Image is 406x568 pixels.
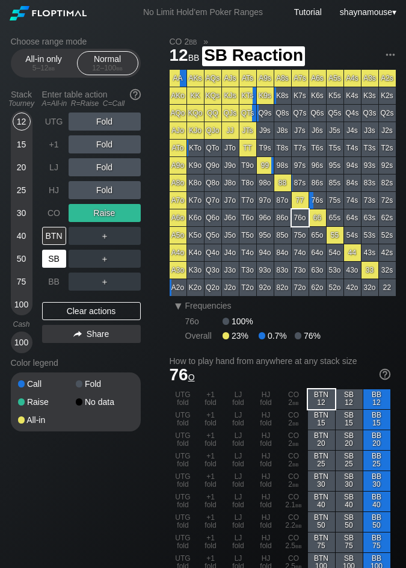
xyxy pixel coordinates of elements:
div: J2s [379,122,396,139]
div: 75s [327,192,343,209]
div: No Limit Hold’em Poker Ranges [125,7,281,20]
div: ATo [170,140,186,156]
div: ＋ [69,250,141,268]
div: LJ fold [225,410,252,430]
div: QQ [205,105,221,122]
div: 95o [257,227,274,244]
div: Q3s [361,105,378,122]
div: T6o [239,209,256,226]
div: UTG fold [170,471,197,491]
div: 23% [223,331,259,341]
span: 12 [168,46,201,66]
img: share.864f2f62.svg [73,331,82,338]
div: LJ fold [225,389,252,409]
div: Q5s [327,105,343,122]
span: 76 [170,365,195,384]
div: 77 [292,192,309,209]
div: Cash [6,320,37,329]
div: T2o [239,279,256,296]
div: LJ [42,158,66,176]
div: 98s [274,157,291,174]
div: UTG [42,113,66,131]
div: 100% [223,316,253,326]
div: Q9s [257,105,274,122]
div: 75 [13,273,31,291]
div: 87s [292,174,309,191]
div: +1 fold [197,389,224,409]
div: SB 40 [336,492,363,511]
div: Q6s [309,105,326,122]
div: 96s [309,157,326,174]
div: Clear actions [42,302,141,320]
div: A4s [344,70,361,87]
div: CO 2.2 [280,512,307,532]
div: Color legend [11,353,141,372]
div: Enter table action [42,85,141,113]
div: No data [76,398,134,406]
div: Q2s [379,105,396,122]
div: T9o [239,157,256,174]
div: T2s [379,140,396,156]
div: 100 [13,295,31,313]
div: +1 fold [197,512,224,532]
div: +1 fold [197,430,224,450]
div: HJ fold [253,492,280,511]
div: Q8o [205,174,221,191]
div: 85o [274,227,291,244]
div: UTG fold [170,410,197,430]
div: 64o [309,244,326,261]
div: ▾ [171,298,186,313]
div: BB 20 [363,430,390,450]
div: 63s [361,209,378,226]
div: QJo [205,122,221,139]
div: 93o [257,262,274,279]
div: A8s [274,70,291,87]
div: 97s [292,157,309,174]
div: A5s [327,70,343,87]
div: AKs [187,70,204,87]
div: T4s [344,140,361,156]
div: +1 fold [197,492,224,511]
div: 94o [257,244,274,261]
div: T7s [292,140,309,156]
div: A9o [170,157,186,174]
div: A=All-in R=Raise C=Call [42,99,141,108]
div: +1 [42,135,66,153]
div: J7s [292,122,309,139]
div: 74o [292,244,309,261]
div: UTG fold [170,512,197,532]
div: T4o [239,244,256,261]
div: JJ [222,122,239,139]
div: A7o [170,192,186,209]
div: BTN 15 [308,410,335,430]
div: 12 – 100 [82,64,133,72]
div: 72s [379,192,396,209]
div: 95s [327,157,343,174]
div: LJ fold [225,512,252,532]
div: J3s [361,122,378,139]
div: J2o [222,279,239,296]
div: BTN 12 [308,389,335,409]
div: KQs [205,87,221,104]
div: Fold [69,158,141,176]
span: » [197,37,215,46]
div: QTs [239,105,256,122]
div: 86s [309,174,326,191]
span: bb [49,64,55,72]
div: Q3o [205,262,221,279]
div: 12 [13,113,31,131]
div: QTo [205,140,221,156]
div: 44 [344,244,361,261]
div: UTG fold [170,430,197,450]
span: bb [189,37,197,46]
div: 99 [257,157,274,174]
div: UTG fold [170,389,197,409]
div: CO 2 [280,430,307,450]
div: AKo [170,87,186,104]
div: +1 fold [197,410,224,430]
div: Q9o [205,157,221,174]
div: SB [42,250,66,268]
div: J4s [344,122,361,139]
div: Q2o [205,279,221,296]
div: 76o [292,209,309,226]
